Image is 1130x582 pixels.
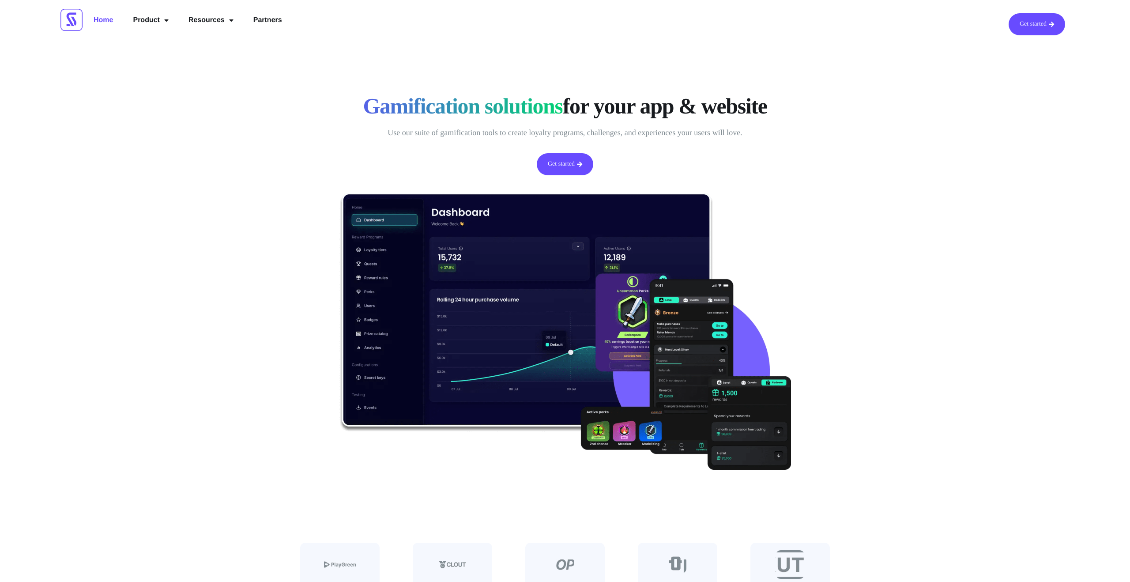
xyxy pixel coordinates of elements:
[548,161,575,167] span: Get started
[339,193,791,470] img: Scrimmage's control dashboard with frontend loyalty widgets
[1020,21,1047,27] span: Get started
[349,93,781,119] h1: for your app & website
[126,13,175,27] a: Product
[87,13,289,27] nav: Menu
[669,556,686,574] img: Clients - Voopty company logo
[537,153,593,175] a: Get started
[439,556,466,574] img: Clients - clout company logo
[247,13,289,27] a: Partners
[87,13,120,27] a: Home
[349,126,781,140] p: Use our suite of gamification tools to create loyalty programs, challenges, and experiences your ...
[556,556,574,574] img: Clients - Shopcash company logo
[324,556,356,574] img: Clients - Playgreen company logo
[1009,13,1065,35] a: Get started
[776,550,805,579] img: Clients - Kutt company logo
[60,9,83,31] img: Scrimmage Square Icon Logo
[363,93,562,119] span: Gamification solutions
[182,13,240,27] a: Resources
